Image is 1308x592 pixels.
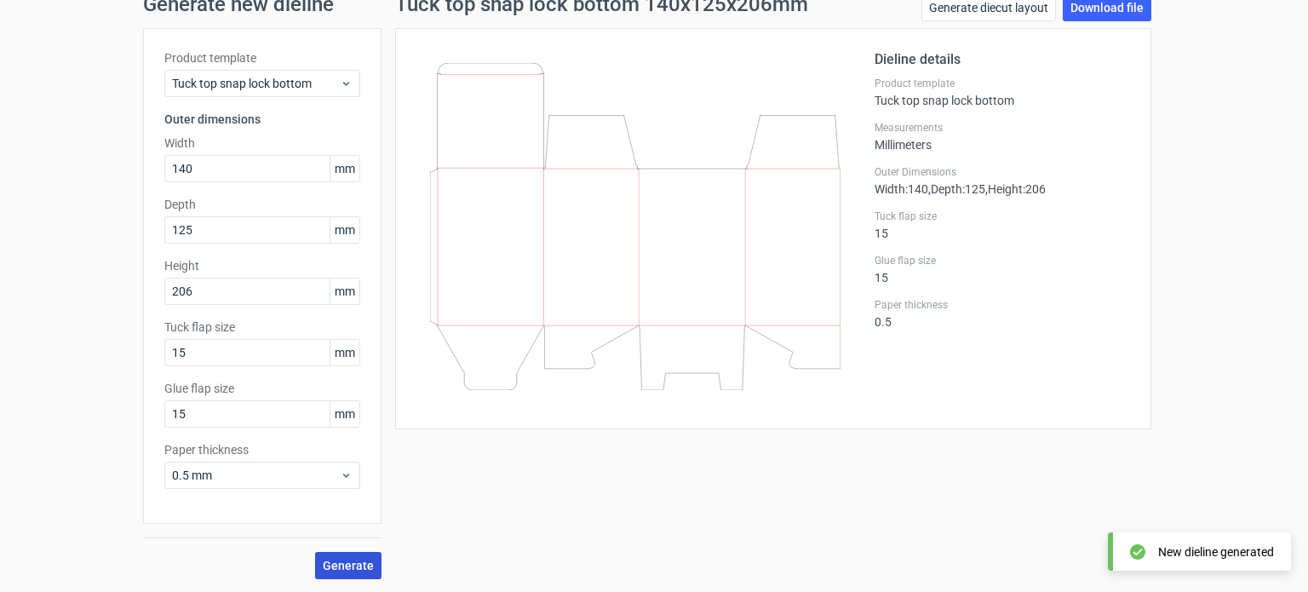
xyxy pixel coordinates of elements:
label: Measurements [875,121,1130,135]
label: Glue flap size [164,380,360,397]
span: mm [330,401,359,427]
div: 0.5 [875,298,1130,329]
label: Product template [164,49,360,66]
button: Generate [315,552,381,579]
div: 15 [875,254,1130,285]
span: mm [330,217,359,243]
span: Generate [323,560,374,572]
div: 15 [875,210,1130,240]
span: Tuck top snap lock bottom [172,75,340,92]
div: Millimeters [875,121,1130,152]
label: Paper thickness [164,441,360,458]
div: Tuck top snap lock bottom [875,77,1130,107]
h2: Dieline details [875,49,1130,70]
label: Height [164,257,360,274]
label: Product template [875,77,1130,90]
div: New dieline generated [1158,543,1274,560]
label: Depth [164,196,360,213]
span: 0.5 mm [172,467,340,484]
label: Tuck flap size [875,210,1130,223]
span: , Height : 206 [985,182,1046,196]
span: mm [330,340,359,365]
span: , Depth : 125 [928,182,985,196]
label: Outer Dimensions [875,165,1130,179]
h3: Outer dimensions [164,111,360,128]
label: Paper thickness [875,298,1130,312]
span: mm [330,279,359,304]
label: Width [164,135,360,152]
span: Width : 140 [875,182,928,196]
label: Glue flap size [875,254,1130,267]
label: Tuck flap size [164,319,360,336]
span: mm [330,156,359,181]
